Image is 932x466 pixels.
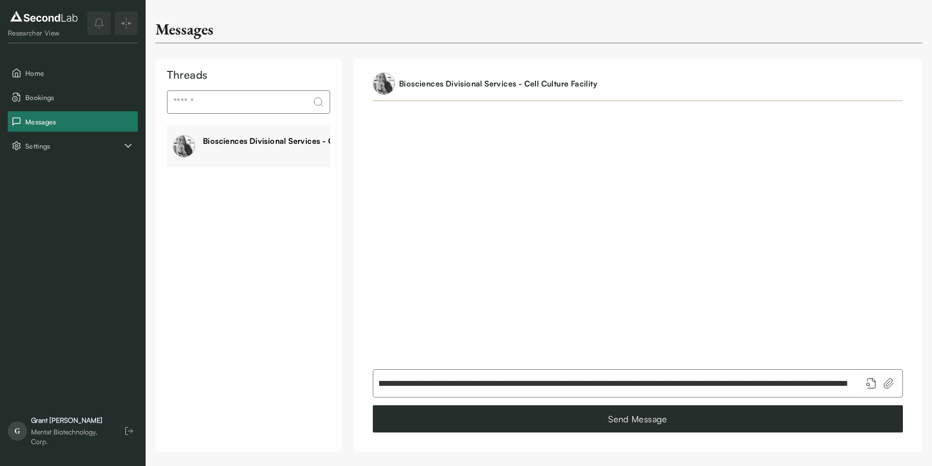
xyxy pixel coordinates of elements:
[155,19,214,39] div: Messages
[87,12,111,35] button: notifications
[167,67,330,83] div: Threads
[25,141,122,151] span: Settings
[31,427,111,447] div: Mentat Biotechnology, Corp.
[8,111,138,132] button: Messages
[25,68,134,78] span: Home
[373,72,395,95] img: profile image
[25,92,134,103] span: Bookings
[173,135,195,157] img: profile image
[399,79,597,88] a: Biosciences Divisional Services - Cell Culture Facility
[373,405,903,432] button: Send Message
[8,9,80,24] img: logo
[8,87,138,107] button: Bookings
[203,135,401,147] div: Biosciences Divisional Services - Cell Culture Facility
[8,63,138,83] button: Home
[8,136,138,156] div: Settings sub items
[8,421,27,441] span: G
[8,28,80,38] div: Researcher View
[31,415,111,425] div: Grant [PERSON_NAME]
[8,136,138,156] button: Settings
[120,422,138,440] button: Log out
[115,12,138,35] button: Expand/Collapse sidebar
[25,117,134,127] span: Messages
[865,378,877,389] button: Add booking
